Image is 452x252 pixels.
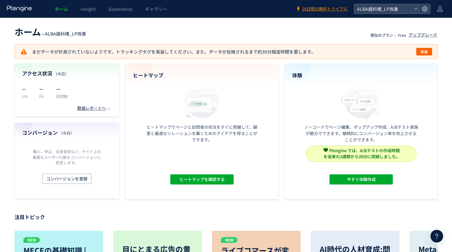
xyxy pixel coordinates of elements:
[15,212,437,222] p: 注目トピック
[145,124,259,143] p: ヒートマップでページと訪問者の状況をすぐに把握して、顧客と最適なリレーションを築くためのアイデアを得ることができます。
[302,6,348,12] span: 14日間の無料トライアル
[409,32,437,38] div: アップグレード
[22,94,32,99] p: UU
[53,71,69,76] span: （今日）
[330,174,393,184] button: 今すぐ体験作成
[81,6,96,12] span: Insight
[42,174,91,184] button: コンバージョンを登録
[292,72,430,79] h4: 体験
[416,48,432,55] button: 実装
[133,72,271,79] h4: ヒートマップ
[39,83,49,94] p: --
[109,6,132,12] span: Experience
[296,6,348,12] a: 14日間の無料トライアル
[347,174,375,184] span: 今すぐ体験作成
[323,148,328,152] img: svg+xml,%3c
[23,237,40,243] p: NEW
[22,70,111,77] h4: アクセス状況
[56,94,68,99] p: 訪問数
[20,48,316,55] p: まだデータが計測されていないようです。トラッキングタグを実装してください。また、データが反映されるまで約30分程度時間を要します。
[22,83,32,94] p: --
[338,83,384,120] img: home_experience_onbo_jp-C5-EgdA0.svg
[56,83,68,94] p: --
[420,48,428,55] span: 実装
[323,147,400,159] span: Ptengine では、A/Bテストの作成時間 を従来の2週間から20分に短縮しました。
[179,174,224,184] span: ヒートマップを確認する
[221,237,237,243] p: NEW
[170,174,234,184] button: ヒートマップを確認する
[59,130,74,136] span: （今日）
[39,94,49,99] p: PV
[46,174,87,184] span: コンバージョンを登録
[31,149,103,165] p: 購入、申込、会員登録など、サイト上の重要なユーザー行動をコンバージョンに設定します。
[304,124,418,143] p: ノーコードでページ編集、ポップアップ作成、A/Bテスト実施が数分でできます。継続的にコンバージョン率を向上させることができます。
[22,129,111,136] h4: コンバージョン
[55,6,68,12] span: ホーム
[15,25,86,38] div: —
[370,32,406,38] p: 現在のプラン： Free
[45,30,86,37] span: ALBA歯科様_LP改善
[355,4,411,14] span: ALBA歯科様_LP改善
[15,25,41,38] span: ホーム
[77,105,111,111] div: 数値レポートへ
[145,6,167,12] span: ギャラリー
